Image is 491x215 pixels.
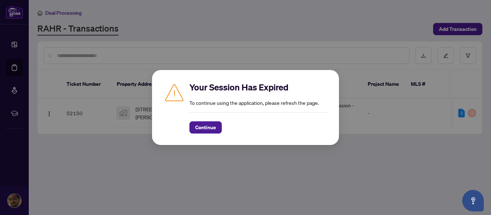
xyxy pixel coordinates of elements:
span: Continue [195,122,216,133]
button: Continue [189,121,222,134]
div: To continue using the application, please refresh the page. [189,81,327,134]
img: Caution icon [164,81,185,103]
h2: Your Session Has Expired [189,81,327,93]
button: Open asap [462,190,484,211]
